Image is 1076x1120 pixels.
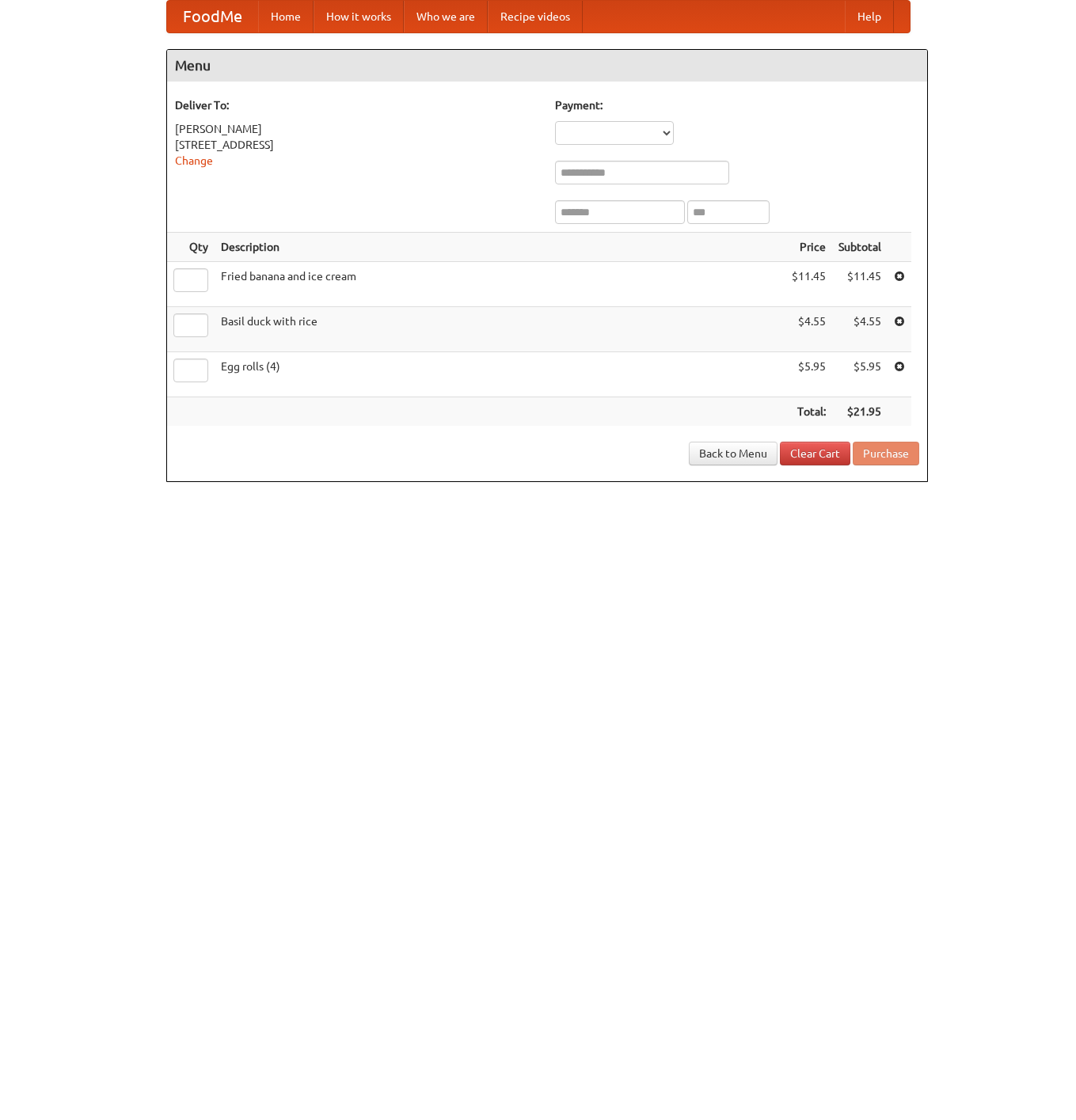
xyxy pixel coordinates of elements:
a: Change [175,154,213,167]
th: Subtotal [832,233,888,262]
h5: Payment: [555,97,919,113]
td: $11.45 [832,262,888,307]
a: FoodMe [167,1,258,32]
th: Price [785,233,832,262]
td: Egg rolls (4) [215,352,785,397]
td: Fried banana and ice cream [215,262,785,307]
a: Recipe videos [488,1,583,32]
td: $4.55 [832,307,888,352]
td: $5.95 [785,352,832,397]
td: $4.55 [785,307,832,352]
h4: Menu [167,50,927,82]
th: Description [215,233,785,262]
td: $11.45 [785,262,832,307]
a: Who we are [404,1,488,32]
div: [STREET_ADDRESS] [175,137,539,153]
th: Total: [785,397,832,427]
td: $5.95 [832,352,888,397]
a: How it works [314,1,404,32]
a: Clear Cart [780,442,850,465]
div: [PERSON_NAME] [175,121,539,137]
a: Back to Menu [689,442,778,465]
td: Basil duck with rice [215,307,785,352]
th: $21.95 [832,397,888,427]
th: Qty [167,233,215,262]
a: Help [845,1,894,32]
h5: Deliver To: [175,97,539,113]
button: Purchase [853,442,919,465]
a: Home [258,1,314,32]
